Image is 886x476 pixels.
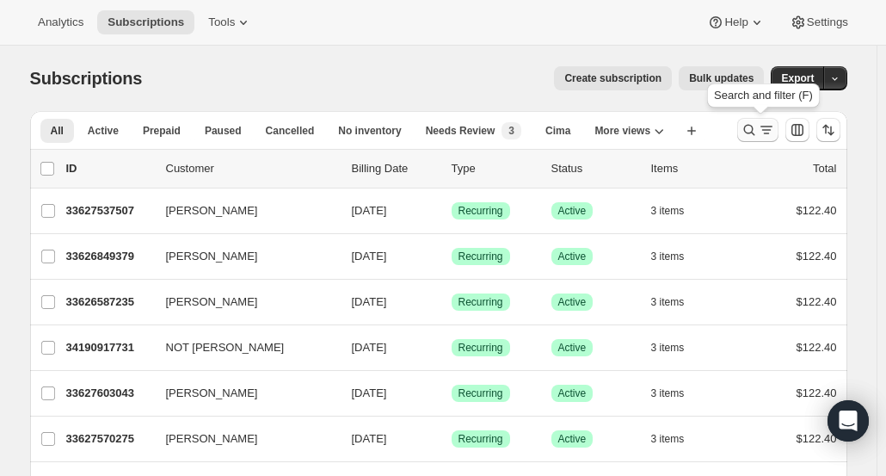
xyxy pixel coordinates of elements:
button: NOT [PERSON_NAME] [156,334,328,362]
p: 33627603043 [66,385,152,402]
span: Needs Review [426,124,495,138]
span: 3 items [651,432,685,446]
span: [PERSON_NAME] [166,294,258,311]
div: 33627603043[PERSON_NAME][DATE]SuccessRecurringSuccessActive3 items$122.40 [66,381,837,405]
span: [PERSON_NAME] [166,202,258,219]
span: 3 items [651,204,685,218]
span: [DATE] [352,386,387,399]
button: 3 items [651,290,704,314]
span: More views [594,124,650,138]
p: Billing Date [352,160,438,177]
button: More views [584,119,674,143]
span: 3 items [651,341,685,355]
button: [PERSON_NAME] [156,243,328,270]
span: Recurring [458,341,503,355]
span: Recurring [458,250,503,263]
span: $122.40 [797,386,837,399]
button: 3 items [651,427,704,451]
button: Help [697,10,775,34]
span: [PERSON_NAME] [166,385,258,402]
span: Recurring [458,204,503,218]
span: [DATE] [352,204,387,217]
button: 3 items [651,199,704,223]
span: $122.40 [797,432,837,445]
p: Total [813,160,836,177]
span: $122.40 [797,250,837,263]
span: Active [558,295,587,309]
button: [PERSON_NAME] [156,197,328,225]
span: Active [558,386,587,400]
button: Export [771,66,824,90]
p: Customer [166,160,338,177]
span: Tools [208,15,235,29]
p: ID [66,160,152,177]
p: 33626849379 [66,248,152,265]
button: [PERSON_NAME] [156,425,328,453]
button: 3 items [651,244,704,269]
span: $122.40 [797,204,837,217]
button: Subscriptions [97,10,194,34]
span: [DATE] [352,295,387,308]
span: Recurring [458,386,503,400]
button: Customize table column order and visibility [785,118,809,142]
span: Bulk updates [689,71,754,85]
p: 33627570275 [66,430,152,448]
span: Paused [205,124,242,138]
div: Type [452,160,538,177]
span: [DATE] [352,432,387,445]
p: 33627537507 [66,202,152,219]
div: Open Intercom Messenger [828,400,869,442]
button: Analytics [28,10,94,34]
span: [PERSON_NAME] [166,430,258,448]
span: Export [781,71,814,85]
span: Settings [807,15,848,29]
button: Search and filter results [737,118,778,142]
div: IDCustomerBilling DateTypeStatusItemsTotal [66,160,837,177]
span: Analytics [38,15,83,29]
span: Help [724,15,748,29]
span: [PERSON_NAME] [166,248,258,265]
div: 34190917731NOT [PERSON_NAME][DATE]SuccessRecurringSuccessActive3 items$122.40 [66,336,837,360]
button: [PERSON_NAME] [156,288,328,316]
span: Recurring [458,295,503,309]
button: Create subscription [554,66,672,90]
span: Cima [545,124,570,138]
span: 3 [508,124,514,138]
span: [DATE] [352,341,387,354]
button: [PERSON_NAME] [156,380,328,407]
span: Cancelled [266,124,315,138]
span: 3 items [651,250,685,263]
button: Settings [779,10,858,34]
div: 33627570275[PERSON_NAME][DATE]SuccessRecurringSuccessActive3 items$122.40 [66,427,837,451]
span: Active [558,250,587,263]
button: 3 items [651,336,704,360]
span: No inventory [338,124,401,138]
div: Items [651,160,737,177]
span: 3 items [651,386,685,400]
span: Subscriptions [108,15,184,29]
button: Create new view [678,119,705,143]
button: Tools [198,10,262,34]
p: 34190917731 [66,339,152,356]
span: [DATE] [352,250,387,263]
span: Prepaid [143,124,181,138]
span: Active [88,124,119,138]
span: Recurring [458,432,503,446]
span: NOT [PERSON_NAME] [166,339,285,356]
span: Create subscription [564,71,661,85]
div: 33626849379[PERSON_NAME][DATE]SuccessRecurringSuccessActive3 items$122.40 [66,244,837,269]
p: Status [551,160,637,177]
div: 33626587235[PERSON_NAME][DATE]SuccessRecurringSuccessActive3 items$122.40 [66,290,837,314]
span: Active [558,341,587,355]
div: 33627537507[PERSON_NAME][DATE]SuccessRecurringSuccessActive3 items$122.40 [66,199,837,223]
span: 3 items [651,295,685,309]
button: Bulk updates [679,66,764,90]
button: 3 items [651,381,704,405]
span: $122.40 [797,295,837,308]
span: $122.40 [797,341,837,354]
button: Sort the results [816,118,840,142]
span: Active [558,432,587,446]
span: All [51,124,64,138]
span: Active [558,204,587,218]
span: Subscriptions [30,69,143,88]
